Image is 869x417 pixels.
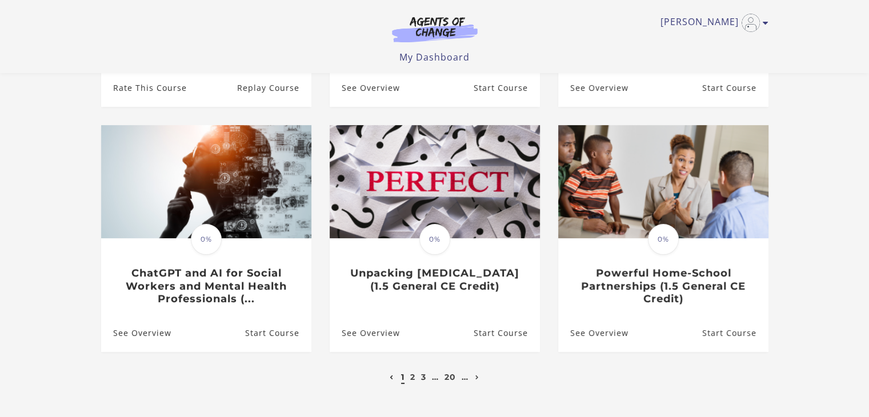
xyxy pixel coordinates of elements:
[473,315,539,352] a: Unpacking Perfectionism (1.5 General CE Credit): Resume Course
[473,70,539,107] a: Welcome to Agents of Change Continuing Education!: Resume Course
[410,372,415,382] a: 2
[101,315,171,352] a: ChatGPT and AI for Social Workers and Mental Health Professionals (...: See Overview
[432,372,439,382] a: …
[558,315,628,352] a: Powerful Home-School Partnerships (1.5 General CE Credit): See Overview
[419,224,450,255] span: 0%
[472,372,482,382] a: Next page
[401,372,405,382] a: 1
[237,70,311,107] a: Ethics and Boundaries with Technology (1 Ethics CE Credit): Resume Course
[570,267,756,306] h3: Powerful Home-School Partnerships (1.5 General CE Credit)
[660,14,763,32] a: Toggle menu
[648,224,679,255] span: 0%
[462,372,468,382] a: …
[101,70,187,107] a: Ethics and Boundaries with Technology (1 Ethics CE Credit): Rate This Course
[330,70,400,107] a: Welcome to Agents of Change Continuing Education!: See Overview
[399,51,470,63] a: My Dashboard
[113,267,299,306] h3: ChatGPT and AI for Social Workers and Mental Health Professionals (...
[558,70,628,107] a: Looking for Live Events? NP: See Overview
[342,267,527,292] h3: Unpacking [MEDICAL_DATA] (1.5 General CE Credit)
[380,16,490,42] img: Agents of Change Logo
[702,70,768,107] a: Looking for Live Events? NP: Resume Course
[245,315,311,352] a: ChatGPT and AI for Social Workers and Mental Health Professionals (...: Resume Course
[444,372,456,382] a: 20
[421,372,426,382] a: 3
[702,315,768,352] a: Powerful Home-School Partnerships (1.5 General CE Credit): Resume Course
[330,315,400,352] a: Unpacking Perfectionism (1.5 General CE Credit): See Overview
[191,224,222,255] span: 0%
